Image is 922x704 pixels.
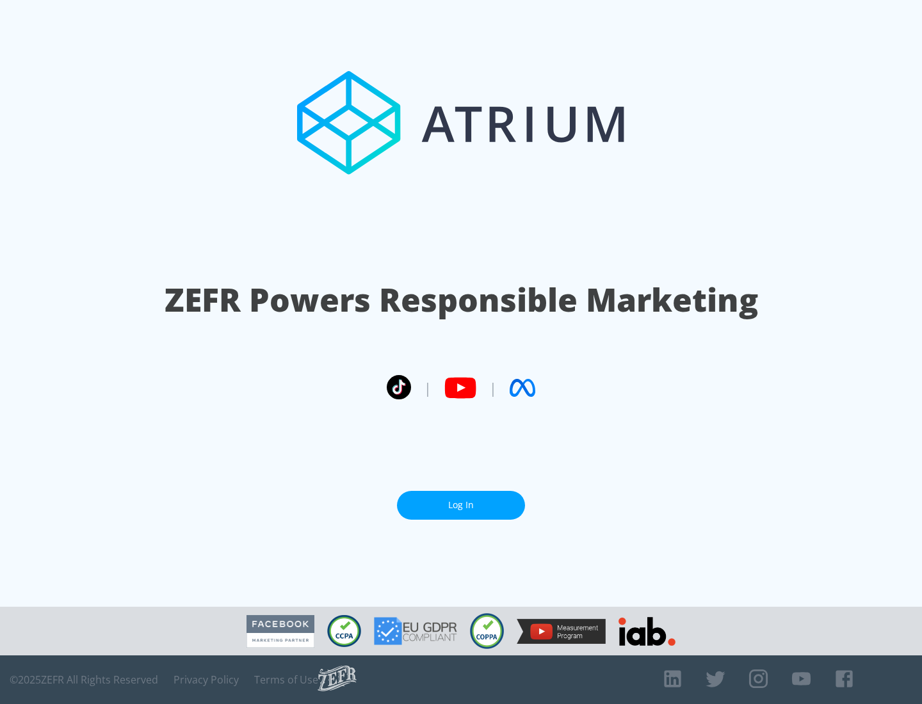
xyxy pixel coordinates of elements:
a: Log In [397,491,525,520]
span: | [489,378,497,397]
img: CCPA Compliant [327,615,361,647]
img: COPPA Compliant [470,613,504,649]
h1: ZEFR Powers Responsible Marketing [165,278,758,322]
span: © 2025 ZEFR All Rights Reserved [10,673,158,686]
img: IAB [619,617,675,646]
img: Facebook Marketing Partner [247,615,314,648]
img: YouTube Measurement Program [517,619,606,644]
a: Privacy Policy [174,673,239,686]
a: Terms of Use [254,673,318,686]
img: GDPR Compliant [374,617,457,645]
span: | [424,378,432,397]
